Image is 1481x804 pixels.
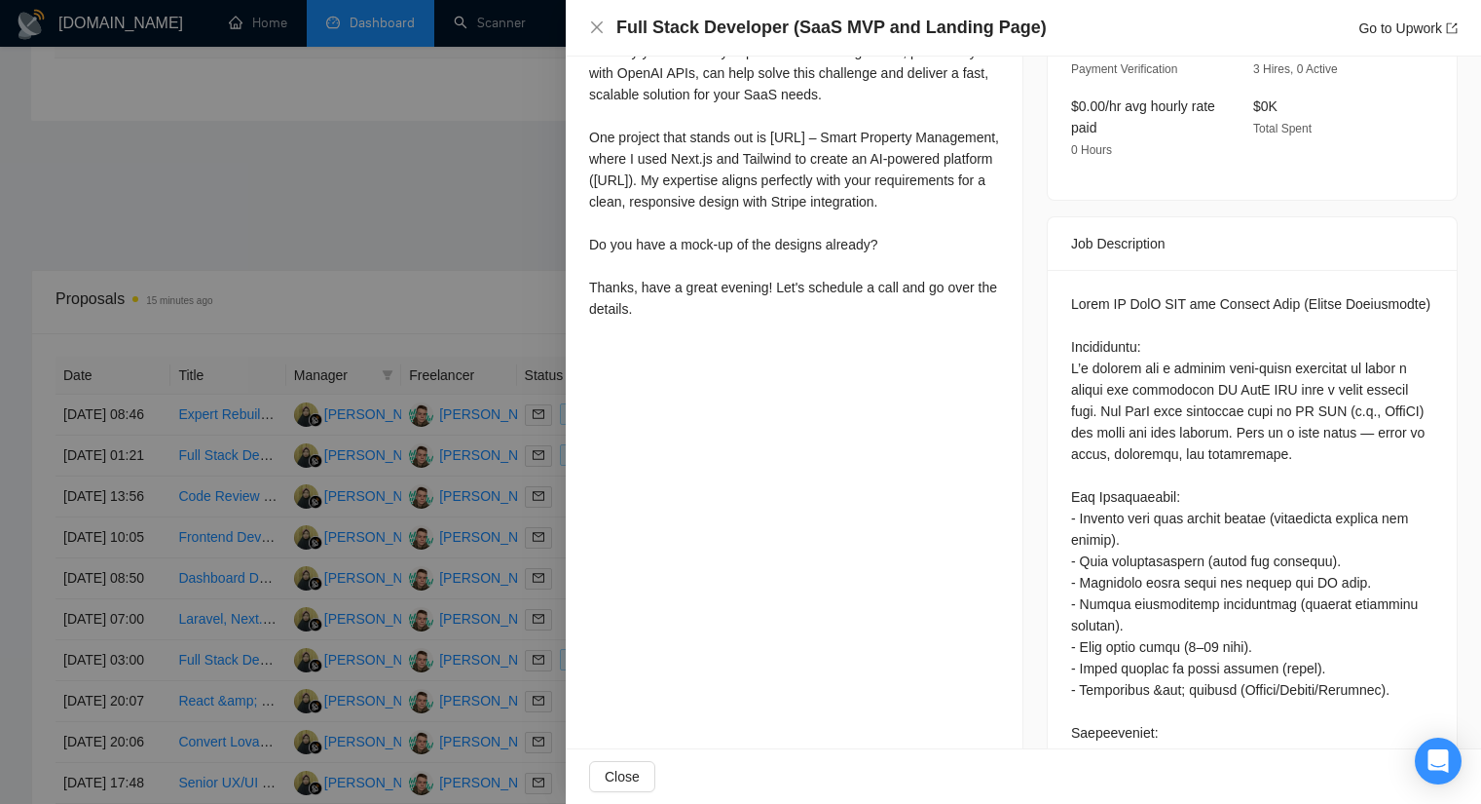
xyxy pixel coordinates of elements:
a: Go to Upworkexport [1358,20,1458,36]
span: 0 Hours [1071,143,1112,157]
span: Total Spent [1253,122,1312,135]
span: $0.00/hr avg hourly rate paid [1071,98,1215,135]
div: Job Description [1071,217,1433,270]
span: Close [605,766,640,787]
div: Open Intercom Messenger [1415,738,1462,785]
span: close [589,19,605,35]
span: 3 Hires, 0 Active [1253,62,1338,76]
span: $0K [1253,98,1277,114]
button: Close [589,761,655,792]
span: Payment Verification [1071,62,1177,76]
h4: Full Stack Developer (SaaS MVP and Landing Page) [616,16,1047,40]
button: Close [589,19,605,36]
span: export [1446,22,1458,34]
